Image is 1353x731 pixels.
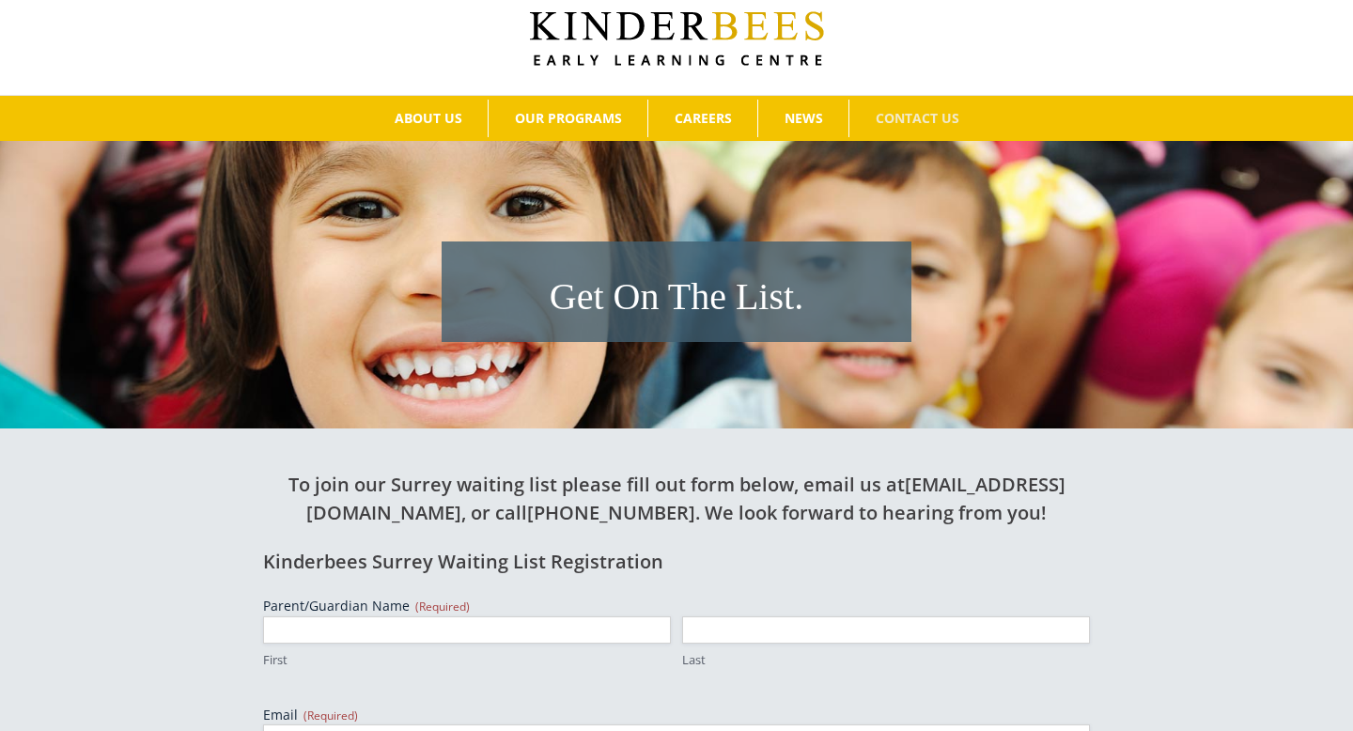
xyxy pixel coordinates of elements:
[303,708,358,723] span: (Required)
[648,100,757,137] a: CAREERS
[368,100,488,137] a: ABOUT US
[849,100,985,137] a: CONTACT US
[395,112,462,125] span: ABOUT US
[876,112,959,125] span: CONTACT US
[28,96,1325,141] nav: Main Menu
[263,706,1090,724] label: Email
[682,651,1090,669] label: Last
[785,112,823,125] span: NEWS
[675,112,732,125] span: CAREERS
[263,471,1090,527] h2: To join our Surrey waiting list please fill out form below, email us at , or call . We look forwa...
[263,651,671,669] label: First
[515,112,622,125] span: OUR PROGRAMS
[758,100,848,137] a: NEWS
[451,271,902,323] h1: Get On The List.
[527,500,695,525] a: [PHONE_NUMBER]
[263,597,470,615] legend: Parent/Guardian Name
[263,548,1090,576] h2: Kinderbees Surrey Waiting List Registration
[489,100,647,137] a: OUR PROGRAMS
[415,599,470,614] span: (Required)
